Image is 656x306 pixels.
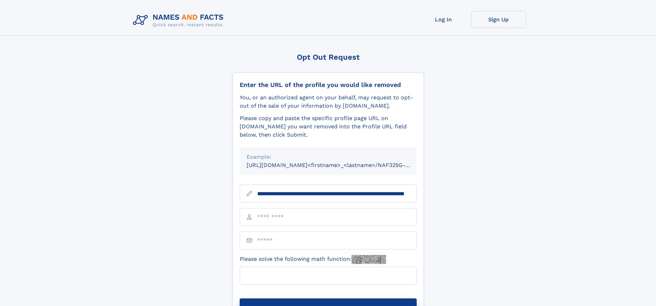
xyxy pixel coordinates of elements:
a: Log In [416,11,471,28]
div: Example: [247,153,410,161]
div: Opt Out Request [232,53,424,61]
div: You, or an authorized agent on your behalf, may request to opt-out of the sale of your informatio... [240,93,417,110]
small: [URL][DOMAIN_NAME]<firstname>_<lastname>/NAF325G-xxxxxxxx [247,162,430,168]
img: Logo Names and Facts [130,11,229,30]
div: Please copy and paste the specific profile page URL on [DOMAIN_NAME] you want removed into the Pr... [240,114,417,139]
a: Sign Up [471,11,526,28]
label: Please solve the following math function: [240,255,386,264]
div: Enter the URL of the profile you would like removed [240,81,417,89]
